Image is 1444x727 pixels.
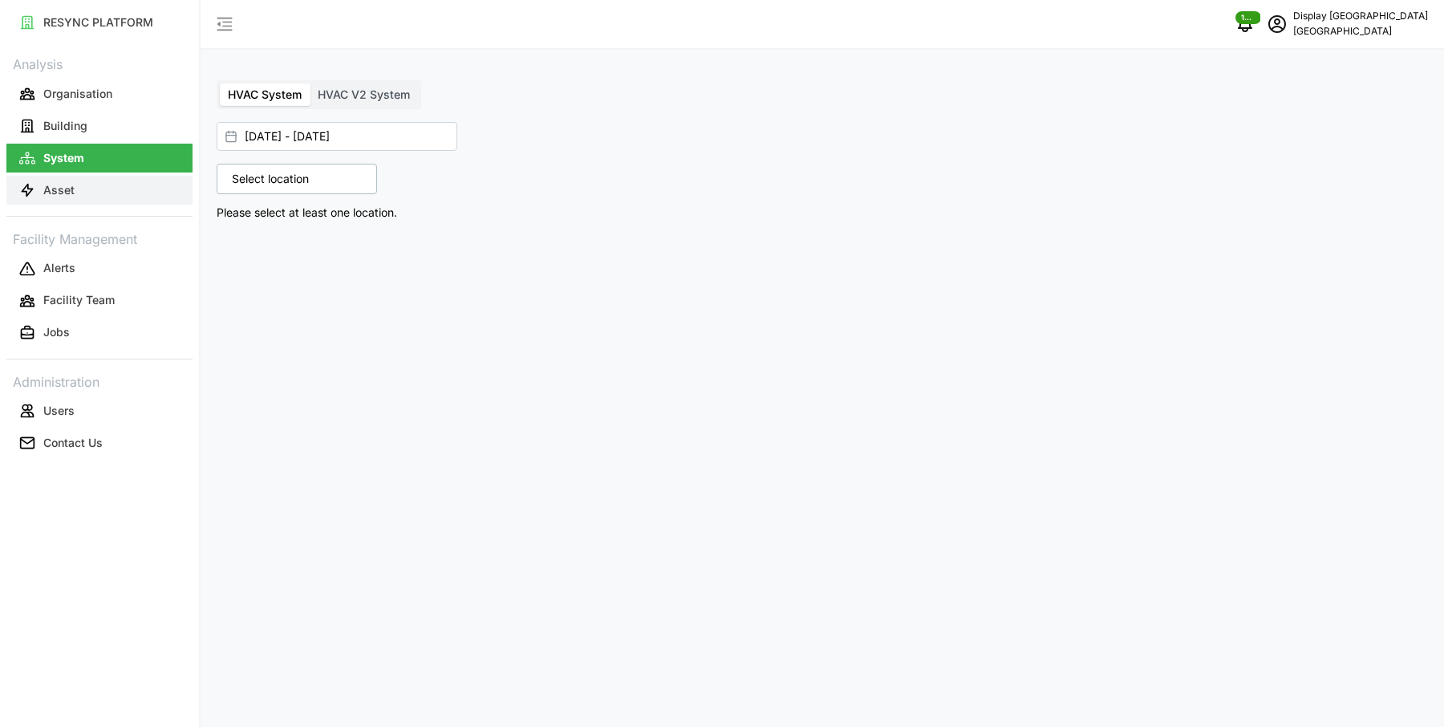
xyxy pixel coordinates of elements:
[43,118,87,134] p: Building
[1261,8,1293,40] button: schedule
[43,292,115,308] p: Facility Team
[6,369,193,392] p: Administration
[1293,9,1428,24] p: Display [GEOGRAPHIC_DATA]
[6,427,193,459] a: Contact Us
[6,254,193,283] button: Alerts
[43,260,75,276] p: Alerts
[43,435,103,451] p: Contact Us
[43,324,70,340] p: Jobs
[6,395,193,427] a: Users
[6,253,193,285] a: Alerts
[6,78,193,110] a: Organisation
[43,14,153,30] p: RESYNC PLATFORM
[6,144,193,173] button: System
[43,150,84,166] p: System
[6,6,193,39] a: RESYNC PLATFORM
[6,226,193,250] p: Facility Management
[6,142,193,174] a: System
[217,204,816,221] p: Please select at least one location.
[6,112,193,140] button: Building
[6,110,193,142] a: Building
[1293,24,1428,39] p: [GEOGRAPHIC_DATA]
[43,86,112,102] p: Organisation
[6,174,193,206] a: Asset
[43,403,75,419] p: Users
[6,319,193,347] button: Jobs
[43,182,75,198] p: Asset
[6,8,193,37] button: RESYNC PLATFORM
[6,51,193,75] p: Analysis
[6,79,193,108] button: Organisation
[6,176,193,205] button: Asset
[6,285,193,317] a: Facility Team
[318,87,410,101] span: HVAC V2 System
[224,171,317,187] p: Select location
[1229,8,1261,40] button: notifications
[1241,12,1255,23] span: 1045
[6,317,193,349] a: Jobs
[228,87,302,101] span: HVAC System
[6,286,193,315] button: Facility Team
[6,396,193,425] button: Users
[6,428,193,457] button: Contact Us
